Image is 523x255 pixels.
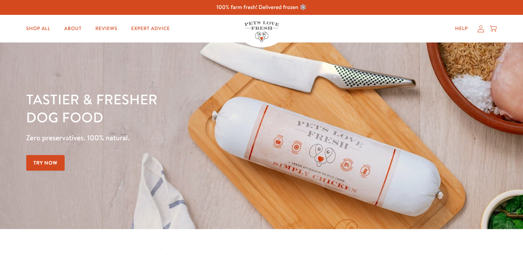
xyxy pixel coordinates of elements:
p: Zero preservatives. 100% natural. [26,132,340,144]
a: Reviews [90,22,123,36]
img: Pets Love Fresh [244,21,279,42]
a: About [59,22,87,36]
a: Expert Advice [125,22,175,36]
a: Shop All [21,22,56,36]
h1: Tastier & fresher dog food [26,90,340,126]
a: Try Now [26,155,65,171]
a: Help [450,22,474,36]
